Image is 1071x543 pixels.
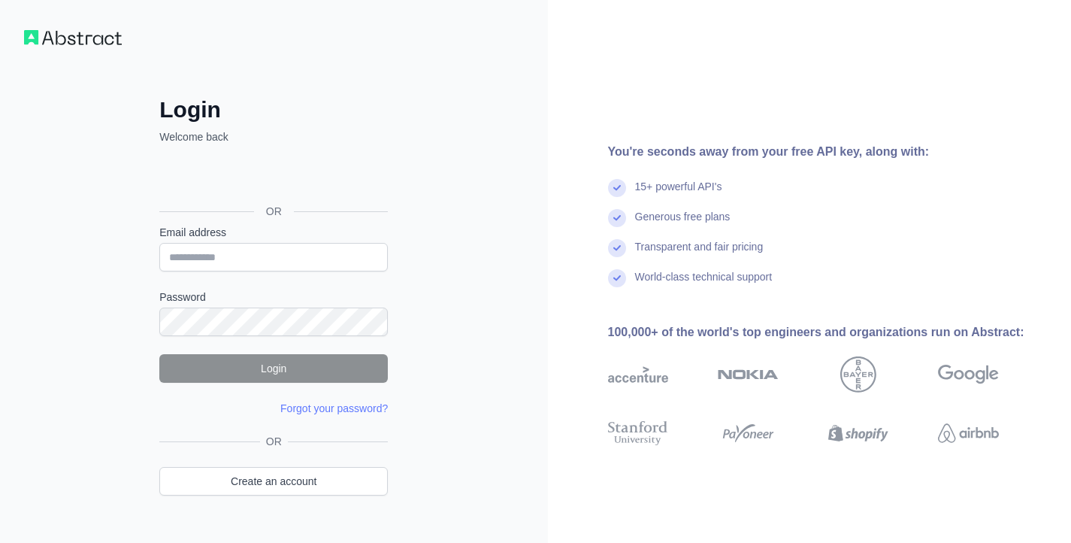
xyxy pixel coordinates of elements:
img: payoneer [718,418,779,448]
p: Welcome back [159,129,388,144]
img: check mark [608,179,626,197]
img: Workflow [24,30,122,45]
iframe: ปุ่มลงชื่อเข้าใช้ด้วย Google [152,161,392,194]
img: stanford university [608,418,669,448]
span: OR [260,434,288,449]
span: OR [254,204,294,219]
img: check mark [608,239,626,257]
div: 100,000+ of the world's top engineers and organizations run on Abstract: [608,323,1048,341]
a: Forgot your password? [280,402,388,414]
img: google [938,356,999,393]
img: shopify [828,418,889,448]
div: Generous free plans [635,209,731,239]
img: accenture [608,356,669,393]
label: Password [159,290,388,305]
div: 15+ powerful API's [635,179,722,209]
img: check mark [608,209,626,227]
img: airbnb [938,418,999,448]
h2: Login [159,96,388,123]
div: You're seconds away from your free API key, along with: [608,143,1048,161]
button: Login [159,354,388,383]
a: Create an account [159,467,388,496]
img: check mark [608,269,626,287]
label: Email address [159,225,388,240]
div: Transparent and fair pricing [635,239,764,269]
div: World-class technical support [635,269,773,299]
img: nokia [718,356,779,393]
img: bayer [840,356,876,393]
